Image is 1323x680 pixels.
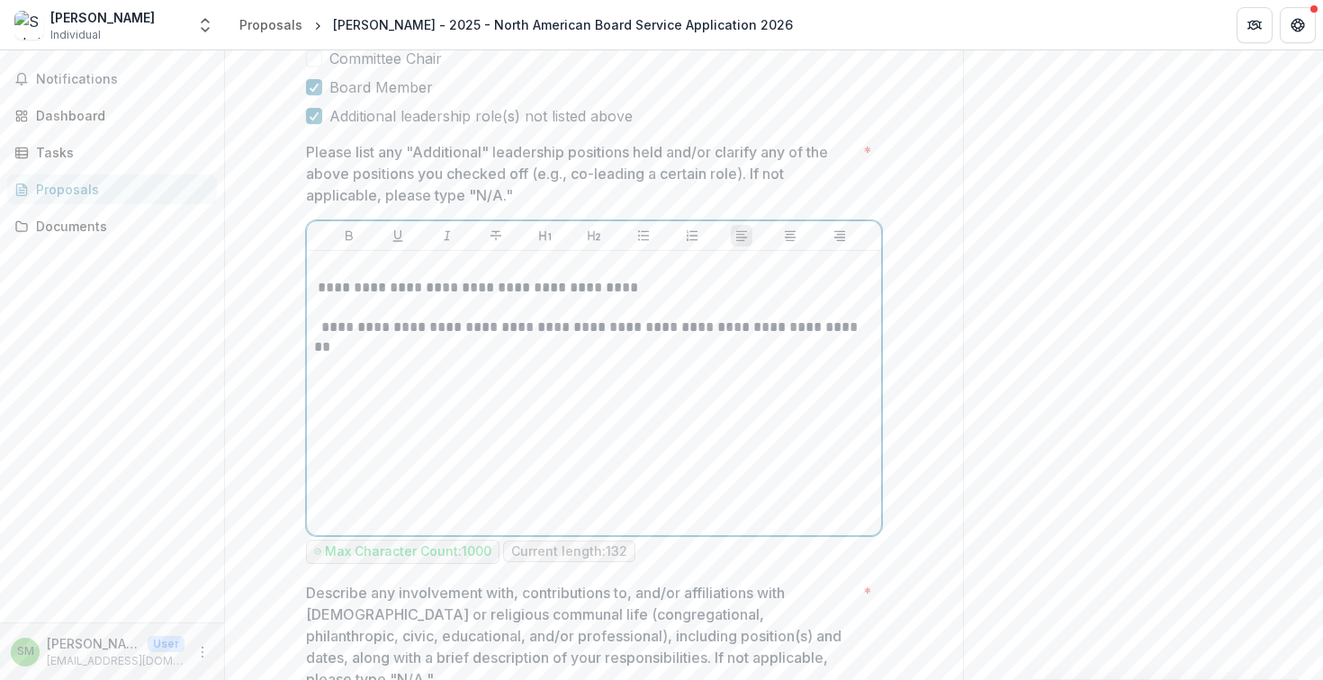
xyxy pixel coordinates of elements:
p: User [148,636,184,652]
p: Max Character Count: 1000 [325,544,491,559]
div: Sabrina Miller [17,646,34,658]
div: Documents [36,217,202,236]
div: [PERSON_NAME] - 2025 - North American Board Service Application 2026 [333,15,793,34]
button: More [192,641,213,663]
span: Additional leadership role(s) not listed above [329,105,633,127]
p: [PERSON_NAME] [47,634,140,653]
p: Current length: 132 [511,544,627,559]
button: Open entity switcher [193,7,218,43]
a: Documents [7,211,217,241]
a: Proposals [7,174,217,204]
p: Please list any "Additional" leadership positions held and/or clarify any of the above positions ... [306,141,856,206]
div: Proposals [36,180,202,199]
a: Dashboard [7,101,217,130]
button: Notifications [7,65,217,94]
button: Get Help [1280,7,1316,43]
div: Dashboard [36,106,202,125]
div: Tasks [36,143,202,162]
button: Heading 1 [535,225,556,246]
button: Italicize [436,225,458,246]
nav: breadcrumb [232,12,800,38]
span: Individual [50,27,101,43]
button: Bullet List [633,225,654,246]
img: Sabrina Polly Miller [14,11,43,40]
span: Notifications [36,72,210,87]
span: Committee Chair [329,48,442,69]
button: Heading 2 [583,225,605,246]
div: Proposals [239,15,302,34]
span: Board Member [329,76,433,98]
button: Strike [485,225,507,246]
a: Proposals [232,12,310,38]
p: [EMAIL_ADDRESS][DOMAIN_NAME] [47,653,184,669]
a: Tasks [7,138,217,167]
button: Underline [387,225,409,246]
button: Align Center [779,225,801,246]
button: Align Right [829,225,850,246]
button: Align Left [731,225,752,246]
button: Partners [1237,7,1273,43]
button: Bold [338,225,360,246]
div: [PERSON_NAME] [50,8,155,27]
button: Ordered List [681,225,703,246]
